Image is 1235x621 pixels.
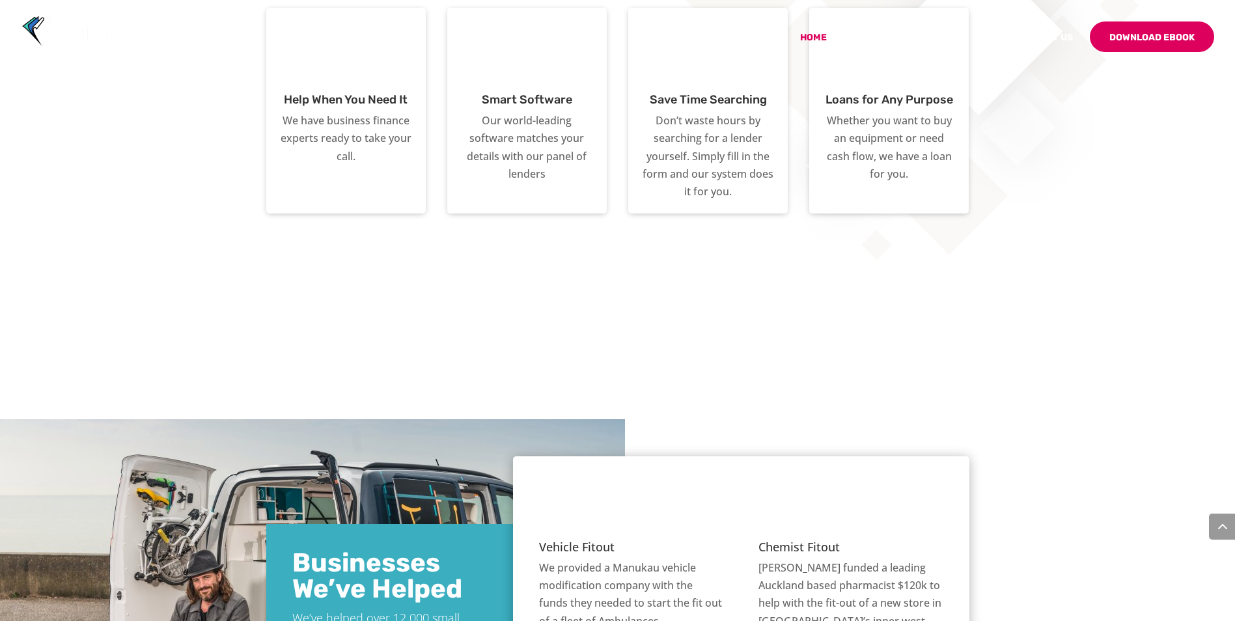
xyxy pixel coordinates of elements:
span: Smart Software [482,92,572,107]
a: Download Ebook [1090,21,1214,52]
span: Save Time Searching [650,92,767,107]
img: Bizzloans New Zealand [22,16,135,48]
span: Vehicle Fitout [539,539,615,555]
a: The Loans [893,33,956,64]
span: Help When You Need It [284,92,408,107]
a: Blog [973,33,998,64]
a: About [844,33,876,64]
a: Contact Us [1015,33,1073,64]
h1: Businesses We’ve Helped [292,550,501,609]
div: Don’t waste hours by searching for a lender yourself. Simply fill in the form and our system does... [641,112,775,200]
div: We have business finance experts ready to take your call. [279,112,413,165]
span: Chemist Fitout [758,539,840,555]
div: Our world-leading software matches your details with our panel of lenders [460,112,594,183]
span: Loans for Any Purpose [826,92,953,107]
a: Home [800,33,827,64]
div: Whether you want to buy an equipment or need cash flow, we have a loan for you. [822,112,956,183]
